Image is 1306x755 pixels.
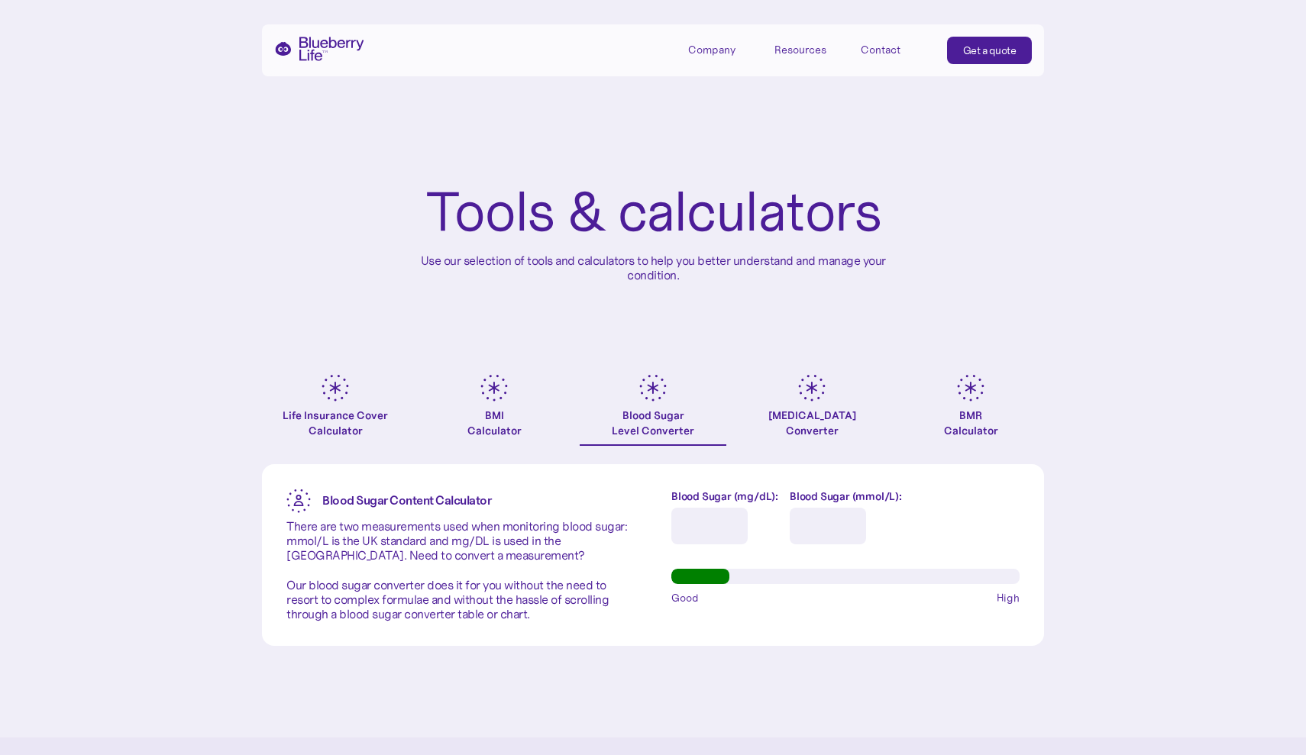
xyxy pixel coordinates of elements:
[774,44,826,56] div: Resources
[997,590,1020,605] span: High
[580,374,726,446] a: Blood SugarLevel Converter
[262,408,409,438] div: Life Insurance Cover Calculator
[774,37,843,62] div: Resources
[322,492,491,508] strong: Blood Sugar Content Calculator
[612,408,694,438] div: Blood Sugar Level Converter
[409,253,897,282] p: Use our selection of tools and calculators to help you better understand and manage your condition.
[286,519,635,621] p: There are two measurements used when monitoring blood sugar: mmol/L is the UK standard and mg/DL ...
[688,37,757,62] div: Company
[671,489,778,504] label: Blood Sugar (mg/dL):
[861,44,900,56] div: Contact
[274,37,364,61] a: home
[944,408,998,438] div: BMR Calculator
[963,43,1017,58] div: Get a quote
[425,183,881,241] h1: Tools & calculators
[421,374,567,446] a: BMICalculator
[671,590,699,605] span: Good
[739,374,885,446] a: [MEDICAL_DATA]Converter
[688,44,735,56] div: Company
[262,374,409,446] a: Life Insurance Cover Calculator
[947,37,1033,64] a: Get a quote
[768,408,856,438] div: [MEDICAL_DATA] Converter
[467,408,522,438] div: BMI Calculator
[790,489,902,504] label: Blood Sugar (mmol/L):
[897,374,1044,446] a: BMRCalculator
[861,37,929,62] a: Contact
